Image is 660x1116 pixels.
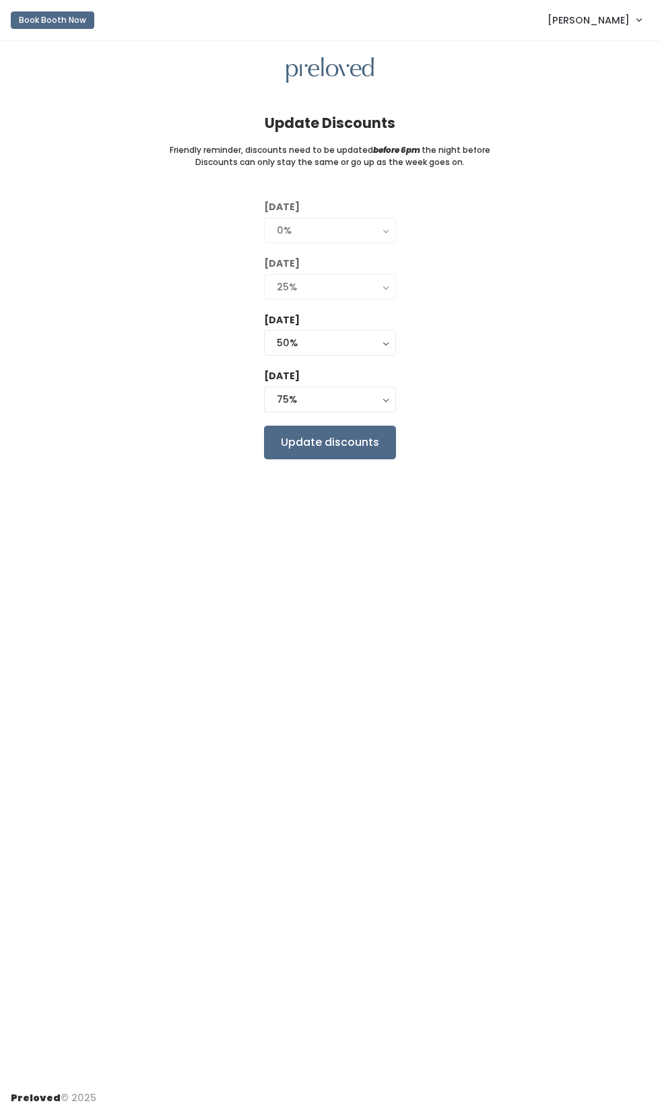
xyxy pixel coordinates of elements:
[277,392,383,407] div: 75%
[264,313,300,327] label: [DATE]
[265,115,395,131] h4: Update Discounts
[11,1091,61,1105] span: Preloved
[11,5,94,35] a: Book Booth Now
[264,257,300,271] label: [DATE]
[286,57,374,84] img: preloved logo
[264,274,396,300] button: 25%
[264,330,396,356] button: 50%
[195,156,465,168] small: Discounts can only stay the same or go up as the week goes on.
[170,144,490,156] small: Friendly reminder, discounts need to be updated the night before
[11,1080,96,1105] div: © 2025
[264,387,396,412] button: 75%
[373,144,420,156] i: before 6pm
[534,5,655,34] a: [PERSON_NAME]
[277,223,383,238] div: 0%
[264,369,300,383] label: [DATE]
[264,200,300,214] label: [DATE]
[264,426,396,459] input: Update discounts
[264,218,396,243] button: 0%
[11,11,94,29] button: Book Booth Now
[277,280,383,294] div: 25%
[277,335,383,350] div: 50%
[548,13,630,28] span: [PERSON_NAME]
